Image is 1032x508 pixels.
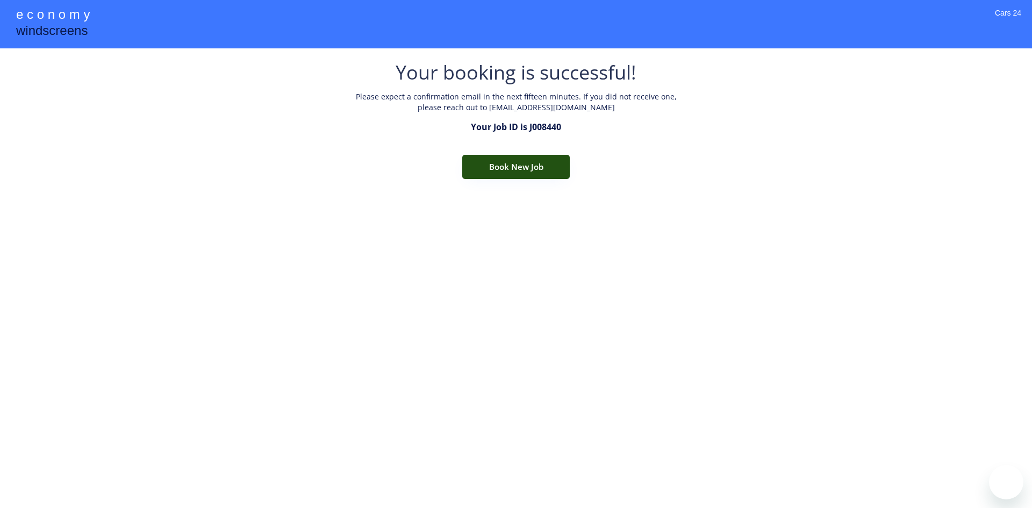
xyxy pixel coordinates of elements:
div: Your booking is successful! [396,59,636,86]
div: Your Job ID is J008440 [471,121,561,133]
div: Cars 24 [995,8,1021,32]
div: windscreens [16,22,88,42]
div: e c o n o m y [16,5,90,26]
iframe: Button to launch messaging window [989,465,1023,499]
button: Book New Job [462,155,570,179]
div: Please expect a confirmation email in the next fifteen minutes. If you did not receive one, pleas... [355,91,677,116]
